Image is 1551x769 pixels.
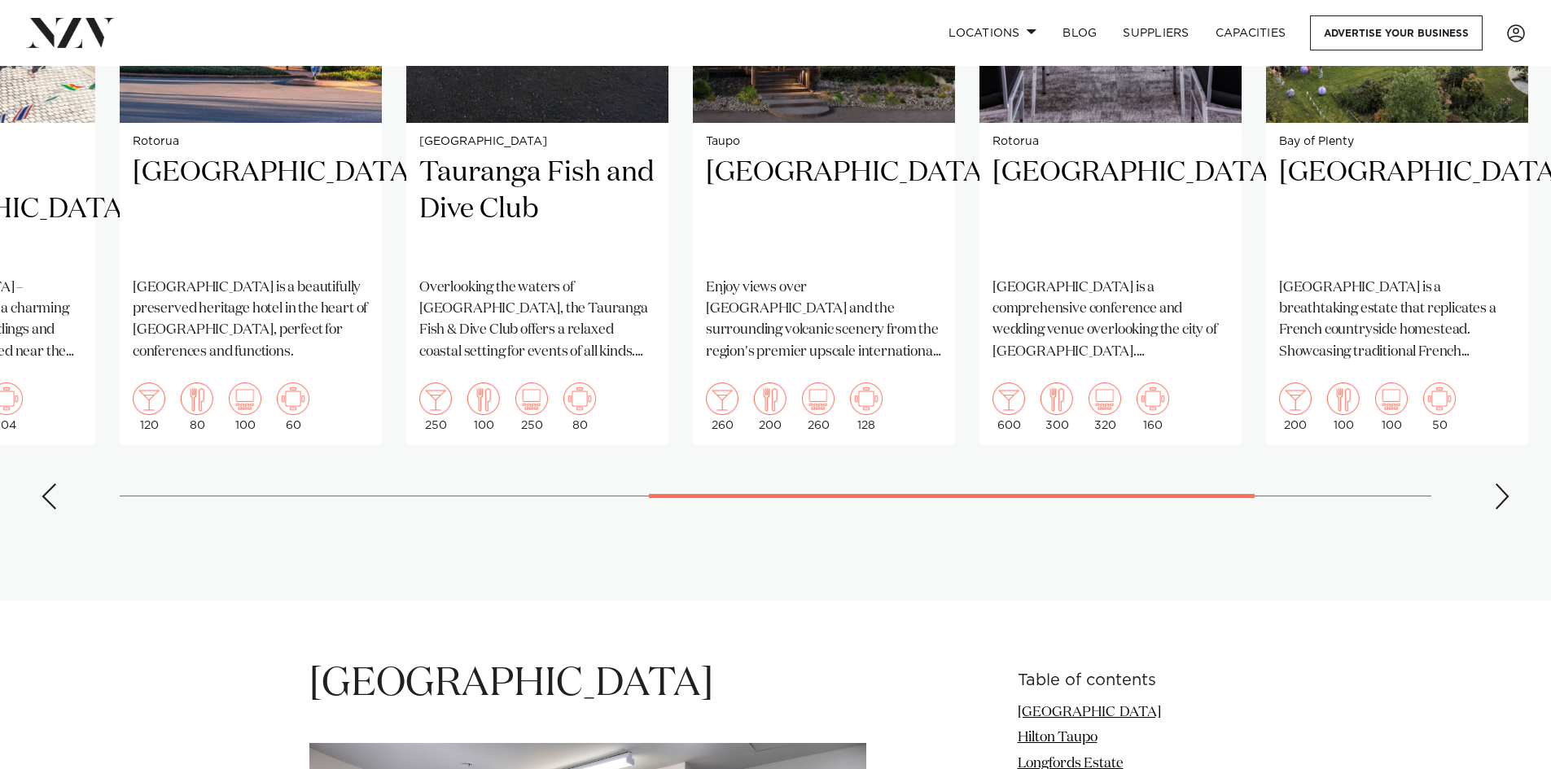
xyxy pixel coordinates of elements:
img: theatre.png [1089,382,1121,415]
h2: [GEOGRAPHIC_DATA] [992,155,1229,264]
img: cocktail.png [419,382,452,415]
div: 260 [706,382,738,431]
img: cocktail.png [992,382,1025,415]
div: 100 [467,382,500,431]
small: Taupo [706,136,942,148]
div: 300 [1041,382,1073,431]
div: 160 [1137,382,1169,431]
div: 60 [277,382,309,431]
img: theatre.png [1375,382,1408,415]
a: BLOG [1049,15,1110,50]
div: 200 [754,382,786,431]
a: Hilton Taupo [1018,731,1098,745]
img: meeting.png [277,382,309,415]
div: 100 [229,382,261,431]
div: 320 [1089,382,1121,431]
div: 128 [850,382,883,431]
img: meeting.png [1423,382,1456,415]
div: 80 [563,382,596,431]
img: dining.png [181,382,213,415]
h1: [GEOGRAPHIC_DATA] [309,659,866,710]
small: Rotorua [133,136,369,148]
img: cocktail.png [133,382,165,415]
div: 600 [992,382,1025,431]
h6: Table of contents [1018,672,1242,689]
img: theatre.png [802,382,835,415]
img: dining.png [754,382,786,415]
img: cocktail.png [1279,382,1312,415]
h2: [GEOGRAPHIC_DATA] [133,155,369,264]
a: Capacities [1203,15,1299,50]
img: theatre.png [515,382,548,415]
div: 250 [419,382,452,431]
div: 100 [1327,382,1360,431]
a: [GEOGRAPHIC_DATA] [1018,706,1161,719]
small: Bay of Plenty [1279,136,1515,148]
div: 200 [1279,382,1312,431]
p: [GEOGRAPHIC_DATA] is a breathtaking estate that replicates a French countryside homestead. Showca... [1279,277,1515,363]
img: meeting.png [1137,382,1169,415]
a: Advertise your business [1310,15,1483,50]
div: 100 [1375,382,1408,431]
p: Overlooking the waters of [GEOGRAPHIC_DATA], the Tauranga Fish & Dive Club offers a relaxed coast... [419,277,655,363]
div: 250 [515,382,548,431]
a: SUPPLIERS [1110,15,1202,50]
div: 120 [133,382,165,431]
div: 260 [802,382,835,431]
small: [GEOGRAPHIC_DATA] [419,136,655,148]
small: Rotorua [992,136,1229,148]
img: cocktail.png [706,382,738,415]
img: meeting.png [563,382,596,415]
img: theatre.png [229,382,261,415]
p: [GEOGRAPHIC_DATA] is a beautifully preserved heritage hotel in the heart of [GEOGRAPHIC_DATA], pe... [133,277,369,363]
img: dining.png [1327,382,1360,415]
a: Locations [935,15,1049,50]
img: dining.png [1041,382,1073,415]
div: 80 [181,382,213,431]
div: 50 [1423,382,1456,431]
img: meeting.png [850,382,883,415]
h2: [GEOGRAPHIC_DATA] [706,155,942,264]
h2: Tauranga Fish and Dive Club [419,155,655,264]
h2: [GEOGRAPHIC_DATA] [1279,155,1515,264]
p: [GEOGRAPHIC_DATA] is a comprehensive conference and wedding venue overlooking the city of [GEOGRA... [992,277,1229,363]
p: Enjoy views over [GEOGRAPHIC_DATA] and the surrounding volcanic scenery from the region's premier... [706,277,942,363]
img: nzv-logo.png [26,18,115,47]
img: dining.png [467,382,500,415]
